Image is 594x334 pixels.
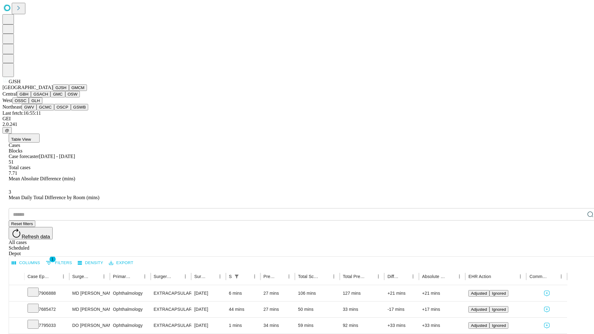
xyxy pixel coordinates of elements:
span: [DATE] - [DATE] [39,154,75,159]
button: OSSC [12,97,29,104]
span: Mean Daily Total Difference by Room (mins) [9,195,99,200]
span: Last fetch: 16:55:11 [2,110,41,116]
button: Menu [374,272,383,281]
button: Menu [216,272,224,281]
span: 3 [9,189,11,195]
span: Reset filters [11,221,33,226]
div: EXTRACAPSULAR CATARACT REMOVAL WITH [MEDICAL_DATA] [154,302,188,317]
span: Central [2,91,17,96]
span: Total cases [9,165,30,170]
button: Menu [181,272,190,281]
div: Ophthalmology [113,318,147,333]
div: 2.0.241 [2,122,592,127]
span: Ignored [492,291,506,296]
div: Scheduled In Room Duration [229,274,232,279]
span: Ignored [492,323,506,328]
button: Table View [9,134,40,143]
div: 34 mins [264,318,292,333]
span: Table View [11,137,31,142]
div: 7685472 [28,302,66,317]
button: GJSH [53,84,69,91]
button: OSW [65,91,80,97]
button: GWV [22,104,37,110]
span: Ignored [492,307,506,312]
span: Northeast [2,104,22,109]
button: Show filters [44,258,74,268]
div: 27 mins [264,285,292,301]
button: Menu [100,272,108,281]
button: Sort [276,272,285,281]
button: GCMC [37,104,54,110]
button: GBH [17,91,31,97]
div: Comments [529,274,547,279]
span: West [2,98,12,103]
button: Adjusted [468,306,489,313]
button: Menu [250,272,259,281]
button: Density [76,258,105,268]
span: Mean Absolute Difference (mins) [9,176,75,181]
button: Sort [91,272,100,281]
button: Sort [400,272,409,281]
div: 59 mins [298,318,337,333]
button: Menu [557,272,566,281]
button: Sort [365,272,374,281]
button: Adjusted [468,322,489,329]
div: +33 mins [422,318,462,333]
button: Expand [12,288,21,299]
div: 92 mins [343,318,381,333]
div: Primary Service [113,274,131,279]
button: Menu [329,272,338,281]
div: +21 mins [422,285,462,301]
span: Adjusted [471,291,487,296]
div: Case Epic Id [28,274,50,279]
span: [GEOGRAPHIC_DATA] [2,85,53,90]
div: EXTRACAPSULAR CATARACT REMOVAL WITH [MEDICAL_DATA] [154,318,188,333]
div: Difference [387,274,399,279]
div: 6 mins [229,285,257,301]
span: GJSH [9,79,20,84]
button: Menu [455,272,464,281]
button: Menu [140,272,149,281]
button: Sort [207,272,216,281]
div: 127 mins [343,285,381,301]
span: 1 [49,256,56,262]
div: DO [PERSON_NAME] [72,318,107,333]
button: Sort [242,272,250,281]
button: Menu [59,272,68,281]
button: Menu [285,272,293,281]
button: Export [107,258,135,268]
button: Sort [492,272,500,281]
button: Ignored [489,290,508,297]
button: Sort [446,272,455,281]
div: +17 mins [422,302,462,317]
div: Absolute Difference [422,274,446,279]
button: Sort [548,272,557,281]
div: Ophthalmology [113,302,147,317]
button: OSCP [54,104,71,110]
button: Adjusted [468,290,489,297]
span: @ [5,128,9,133]
span: Refresh data [22,234,50,239]
div: 44 mins [229,302,257,317]
div: 106 mins [298,285,337,301]
div: Ophthalmology [113,285,147,301]
span: Adjusted [471,323,487,328]
button: GMC [50,91,65,97]
button: Sort [132,272,140,281]
div: [DATE] [194,318,223,333]
button: GLH [29,97,42,104]
div: +33 mins [387,318,416,333]
button: @ [2,127,12,134]
div: 27 mins [264,302,292,317]
button: Ignored [489,322,508,329]
button: Sort [321,272,329,281]
div: [DATE] [194,285,223,301]
button: Sort [50,272,59,281]
button: GSACH [31,91,50,97]
div: Total Scheduled Duration [298,274,320,279]
div: 1 mins [229,318,257,333]
div: Surgery Name [154,274,172,279]
div: GEI [2,116,592,122]
button: Menu [516,272,525,281]
div: EXTRACAPSULAR CATARACT REMOVAL WITH [MEDICAL_DATA] [154,285,188,301]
